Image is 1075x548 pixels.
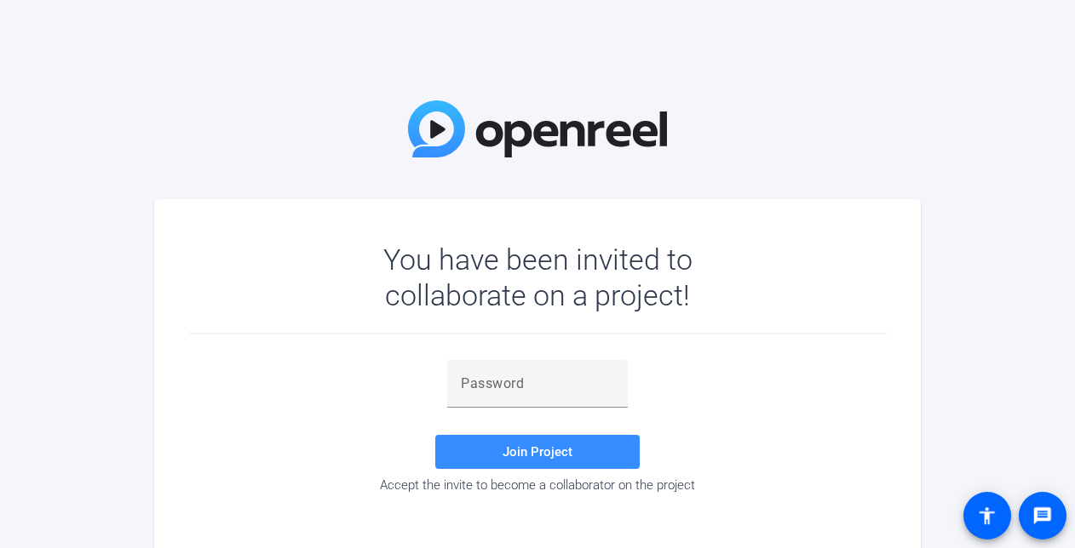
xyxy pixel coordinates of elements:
[977,505,997,526] mat-icon: accessibility
[334,242,742,313] div: You have been invited to collaborate on a project!
[435,435,640,469] button: Join Project
[1032,505,1053,526] mat-icon: message
[188,477,887,493] div: Accept the invite to become a collaborator on the project
[408,100,667,157] img: OpenReel Logo
[503,444,572,460] span: Join Project
[461,374,614,394] input: Password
